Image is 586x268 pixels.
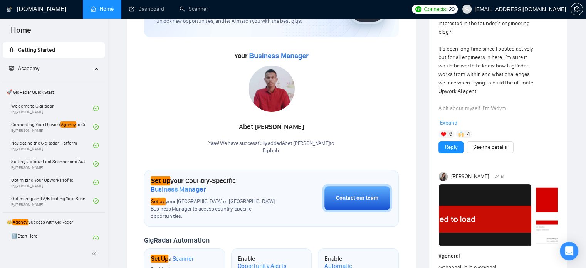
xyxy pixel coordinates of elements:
[467,130,470,138] span: 4
[415,6,421,12] img: upwork-logo.png
[449,5,455,13] span: 20
[11,118,93,135] a: Connecting Your UpworkAgencyto GigRadarBy[PERSON_NAME]
[249,66,295,112] img: 1705393970746-dllhost_XiKCzqunph.png
[151,198,166,205] em: Set up
[93,198,99,204] span: check-circle
[439,184,531,246] img: F09H8D2MRBR-Screenshot%202025-09-29%20at%2014.54.13.png
[7,3,12,16] img: logo
[144,236,209,244] span: GigRadar Automation
[12,219,28,225] em: Agency
[445,143,457,152] a: Reply
[464,7,470,12] span: user
[93,236,99,241] span: check-circle
[11,137,93,154] a: Navigating the GigRadar PlatformBy[PERSON_NAME]
[18,47,55,53] span: Getting Started
[11,230,93,247] a: 1️⃣ Start Here
[9,65,39,72] span: Academy
[151,176,170,185] em: Set up
[208,121,334,134] div: Abet [PERSON_NAME]
[560,242,578,260] div: Open Intercom Messenger
[151,177,284,194] h1: your Country-Specific
[438,141,464,153] button: Reply
[458,131,464,137] img: 🙌
[93,124,99,130] span: check-circle
[3,84,104,100] span: 🚀 GigRadar Quick Start
[129,6,164,12] a: dashboardDashboard
[322,184,392,212] button: Contact our team
[449,130,452,138] span: 6
[3,214,104,230] span: 👑 Success with GigRadar
[151,185,206,194] span: Business Manager
[5,25,37,41] span: Home
[9,66,14,71] span: fund-projection-screen
[208,147,334,155] p: Erphub .
[151,255,168,263] em: Set Up
[571,6,583,12] a: setting
[11,174,93,191] a: Optimizing Your Upwork ProfileBy[PERSON_NAME]
[571,3,583,15] button: setting
[18,65,39,72] span: Academy
[11,155,93,172] a: Setting Up Your First Scanner and Auto-BidderBy[PERSON_NAME]
[336,194,378,202] div: Contact our team
[208,140,334,155] div: Yaay! We have successfully added Abet [PERSON_NAME] to
[11,100,93,117] a: Welcome to GigRadarBy[PERSON_NAME]
[439,172,448,181] img: Mariia Heshka
[467,141,514,153] button: See the details
[9,47,14,52] span: rocket
[93,143,99,148] span: check-circle
[91,6,114,12] a: homeHome
[451,172,489,181] span: [PERSON_NAME]
[249,52,308,60] span: Business Manager
[424,5,447,13] span: Connects:
[473,143,507,152] a: See the details
[440,120,457,126] span: Expand
[494,173,504,180] span: [DATE]
[93,180,99,185] span: check-circle
[3,42,105,58] li: Getting Started
[151,255,194,263] h1: a
[92,250,99,258] span: double-left
[234,52,309,60] span: Your
[173,255,194,263] span: Scanner
[11,192,93,209] a: Optimizing and A/B Testing Your Scanner for Better ResultsBy[PERSON_NAME]
[441,131,446,137] img: ❤️
[151,198,284,220] span: your [GEOGRAPHIC_DATA] or [GEOGRAPHIC_DATA] Business Manager to access country-specific opportuni...
[180,6,208,12] a: searchScanner
[438,252,558,260] h1: # general
[93,106,99,111] span: check-circle
[93,161,99,167] span: check-circle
